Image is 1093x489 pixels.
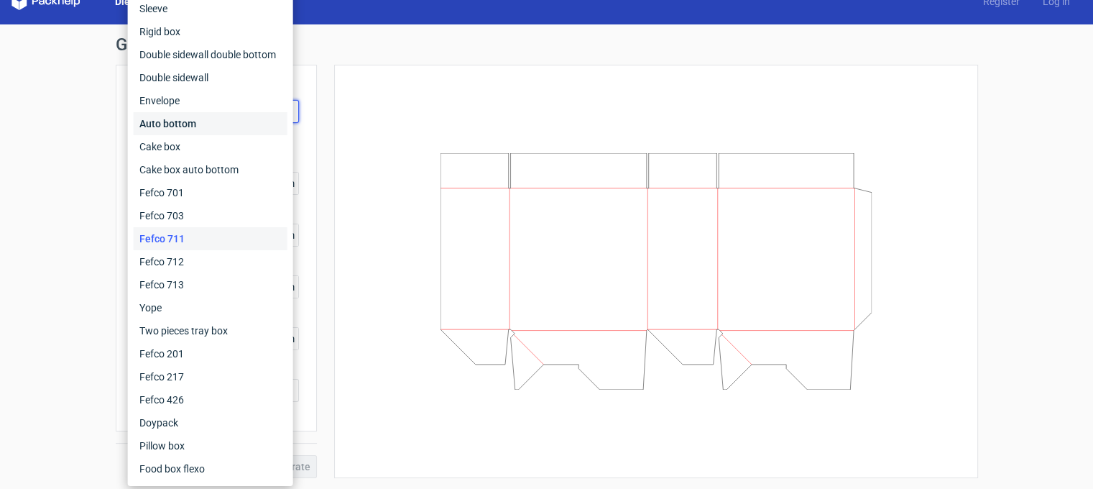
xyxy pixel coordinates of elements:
div: Cake box auto bottom [134,158,287,181]
div: Fefco 426 [134,388,287,411]
div: Fefco 201 [134,342,287,365]
div: Fefco 701 [134,181,287,204]
div: Doypack [134,411,287,434]
div: Double sidewall double bottom [134,43,287,66]
div: Fefco 703 [134,204,287,227]
div: Fefco 711 [134,227,287,250]
div: Two pieces tray box [134,319,287,342]
div: Fefco 217 [134,365,287,388]
div: Rigid box [134,20,287,43]
h1: Generate new dieline [116,36,978,53]
div: Fefco 713 [134,273,287,296]
div: Yope [134,296,287,319]
div: Fefco 712 [134,250,287,273]
div: Pillow box [134,434,287,457]
div: Auto bottom [134,112,287,135]
div: Double sidewall [134,66,287,89]
div: Food box flexo [134,457,287,480]
div: Cake box [134,135,287,158]
div: Envelope [134,89,287,112]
